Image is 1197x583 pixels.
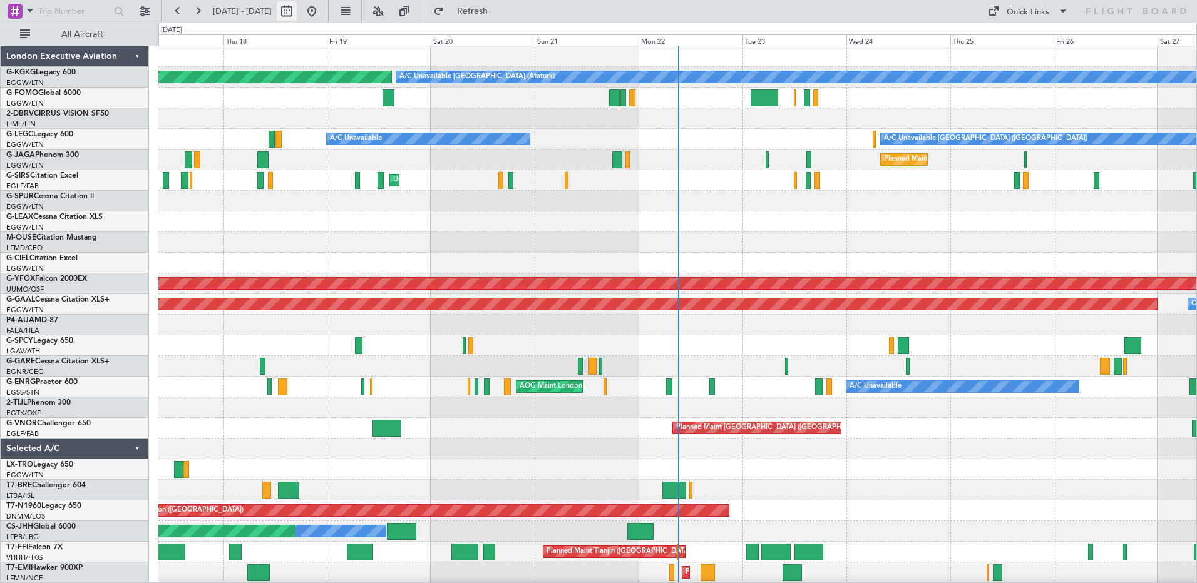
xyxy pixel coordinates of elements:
[6,553,43,562] a: VHHH/HKG
[6,337,33,345] span: G-SPCY
[6,140,44,150] a: EGGW/LTN
[6,181,39,191] a: EGLF/FAB
[6,399,27,407] span: 2-TIJL
[6,367,44,377] a: EGNR/CEG
[6,347,40,356] a: LGAV/ATH
[6,110,109,118] a: 2-DBRVCIRRUS VISION SF50
[33,30,132,39] span: All Aircraft
[6,69,36,76] span: G-KGKG
[6,482,86,489] a: T7-BREChallenger 604
[6,461,33,469] span: LX-TRO
[6,131,73,138] a: G-LEGCLegacy 600
[38,2,110,21] input: Trip Number
[6,296,35,303] span: G-GAAL
[6,119,36,129] a: LIML/LIN
[6,255,78,262] a: G-CIELCitation Excel
[884,129,1087,148] div: A/C Unavailable [GEOGRAPHIC_DATA] ([GEOGRAPHIC_DATA])
[6,161,44,170] a: EGGW/LTN
[6,305,44,315] a: EGGW/LTN
[6,89,81,97] a: G-FOMOGlobal 6000
[6,285,44,294] a: UUMO/OSF
[6,317,58,324] a: P4-AUAMD-87
[6,255,29,262] span: G-CIEL
[6,574,43,583] a: LFMN/NCE
[14,24,136,44] button: All Aircraft
[6,523,33,530] span: CS-JHH
[6,512,45,521] a: DNMM/LOS
[6,110,34,118] span: 2-DBRV
[6,461,73,469] a: LX-TROLegacy 650
[6,275,35,283] span: G-YFOX
[6,502,81,510] a: T7-N1960Legacy 650
[6,502,41,510] span: T7-N1960
[6,544,63,551] a: T7-FFIFalcon 7X
[686,563,805,582] div: Planned Maint [GEOGRAPHIC_DATA]
[6,213,33,221] span: G-LEAX
[6,69,76,76] a: G-KGKGLegacy 600
[676,418,873,437] div: Planned Maint [GEOGRAPHIC_DATA] ([GEOGRAPHIC_DATA])
[6,296,110,303] a: G-GAALCessna Citation XLS+
[161,25,182,36] div: [DATE]
[6,429,39,439] a: EGLF/FAB
[535,34,639,46] div: Sun 21
[431,34,535,46] div: Sat 20
[6,358,110,365] a: G-GARECessna Citation XLS+
[6,378,36,386] span: G-ENRG
[399,68,555,86] div: A/C Unavailable [GEOGRAPHIC_DATA] (Ataturk)
[6,234,97,241] a: M-OUSECitation Mustang
[6,544,28,551] span: T7-FFI
[6,202,44,211] a: EGGW/LTN
[1007,6,1049,19] div: Quick Links
[6,172,30,180] span: G-SIRS
[547,542,692,561] div: Planned Maint Tianjin ([GEOGRAPHIC_DATA])
[6,378,78,386] a: G-ENRGPraetor 600
[6,564,31,572] span: T7-EMI
[6,358,35,365] span: G-GARE
[6,388,39,397] a: EGSS/STN
[213,6,272,17] span: [DATE] - [DATE]
[6,131,33,138] span: G-LEGC
[6,491,34,500] a: LTBA/ISL
[6,326,39,335] a: FALA/HLA
[6,151,79,159] a: G-JAGAPhenom 300
[6,532,39,542] a: LFPB/LBG
[6,223,44,232] a: EGGW/LTN
[6,275,87,283] a: G-YFOXFalcon 2000EX
[6,470,44,480] a: EGGW/LTN
[1054,34,1158,46] div: Fri 26
[6,564,83,572] a: T7-EMIHawker 900XP
[393,171,599,190] div: Unplanned Maint [GEOGRAPHIC_DATA] ([GEOGRAPHIC_DATA])
[982,1,1074,21] button: Quick Links
[6,399,71,407] a: 2-TIJLPhenom 300
[6,337,73,345] a: G-SPCYLegacy 650
[6,317,34,324] span: P4-AUA
[6,172,78,180] a: G-SIRSCitation Excel
[446,7,499,16] span: Refresh
[6,193,94,200] a: G-SPURCessna Citation II
[742,34,846,46] div: Tue 23
[6,78,44,88] a: EGGW/LTN
[6,523,76,530] a: CS-JHHGlobal 6000
[103,501,244,520] div: AOG Maint London ([GEOGRAPHIC_DATA])
[6,264,44,273] a: EGGW/LTN
[884,150,1081,169] div: Planned Maint [GEOGRAPHIC_DATA] ([GEOGRAPHIC_DATA])
[6,408,41,418] a: EGTK/OXF
[846,34,950,46] div: Wed 24
[639,34,742,46] div: Mon 22
[6,234,36,241] span: M-OUSE
[223,34,327,46] div: Thu 18
[6,420,91,427] a: G-VNORChallenger 650
[6,243,43,253] a: LFMD/CEQ
[330,129,382,148] div: A/C Unavailable
[6,213,103,221] a: G-LEAXCessna Citation XLS
[6,420,37,427] span: G-VNOR
[950,34,1054,46] div: Thu 25
[120,34,223,46] div: Wed 17
[6,193,34,200] span: G-SPUR
[520,377,660,396] div: AOG Maint London ([GEOGRAPHIC_DATA])
[6,482,32,489] span: T7-BRE
[850,377,902,396] div: A/C Unavailable
[327,34,431,46] div: Fri 19
[6,151,35,159] span: G-JAGA
[6,99,44,108] a: EGGW/LTN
